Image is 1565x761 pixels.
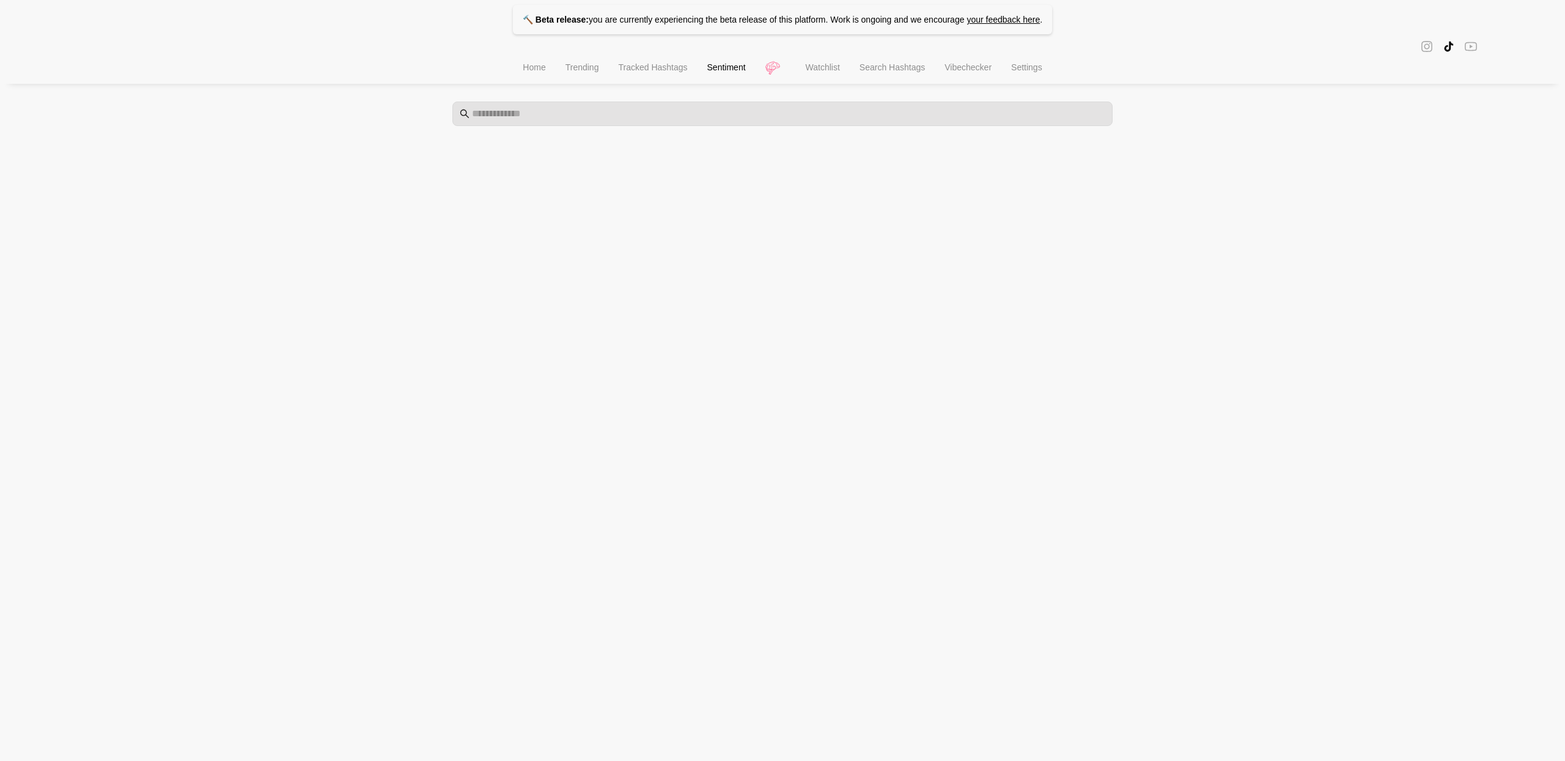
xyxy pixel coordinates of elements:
span: Settings [1011,62,1042,72]
span: Tracked Hashtags [618,62,687,72]
span: Trending [565,62,599,72]
span: Home [523,62,545,72]
span: youtube [1465,39,1477,53]
span: Vibechecker [945,62,992,72]
span: Sentiment [707,62,746,72]
p: you are currently experiencing the beta release of this platform. Work is ongoing and we encourage . [513,5,1052,34]
span: Search Hashtags [860,62,925,72]
span: instagram [1421,39,1433,53]
strong: 🔨 Beta release: [523,15,589,24]
a: your feedback here [967,15,1040,24]
span: search [460,109,469,119]
span: Watchlist [806,62,840,72]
